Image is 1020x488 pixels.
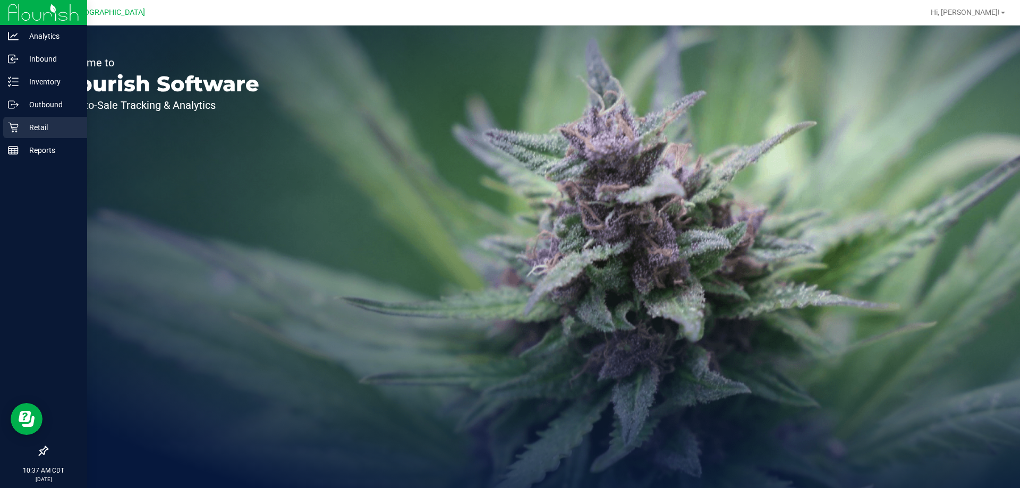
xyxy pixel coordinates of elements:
[19,121,82,134] p: Retail
[19,30,82,42] p: Analytics
[8,145,19,156] inline-svg: Reports
[8,31,19,41] inline-svg: Analytics
[19,53,82,65] p: Inbound
[72,8,145,17] span: [GEOGRAPHIC_DATA]
[11,403,42,435] iframe: Resource center
[19,98,82,111] p: Outbound
[19,144,82,157] p: Reports
[8,122,19,133] inline-svg: Retail
[8,76,19,87] inline-svg: Inventory
[8,99,19,110] inline-svg: Outbound
[57,57,259,68] p: Welcome to
[5,475,82,483] p: [DATE]
[19,75,82,88] p: Inventory
[8,54,19,64] inline-svg: Inbound
[57,100,259,110] p: Seed-to-Sale Tracking & Analytics
[5,466,82,475] p: 10:37 AM CDT
[57,73,259,95] p: Flourish Software
[931,8,1000,16] span: Hi, [PERSON_NAME]!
